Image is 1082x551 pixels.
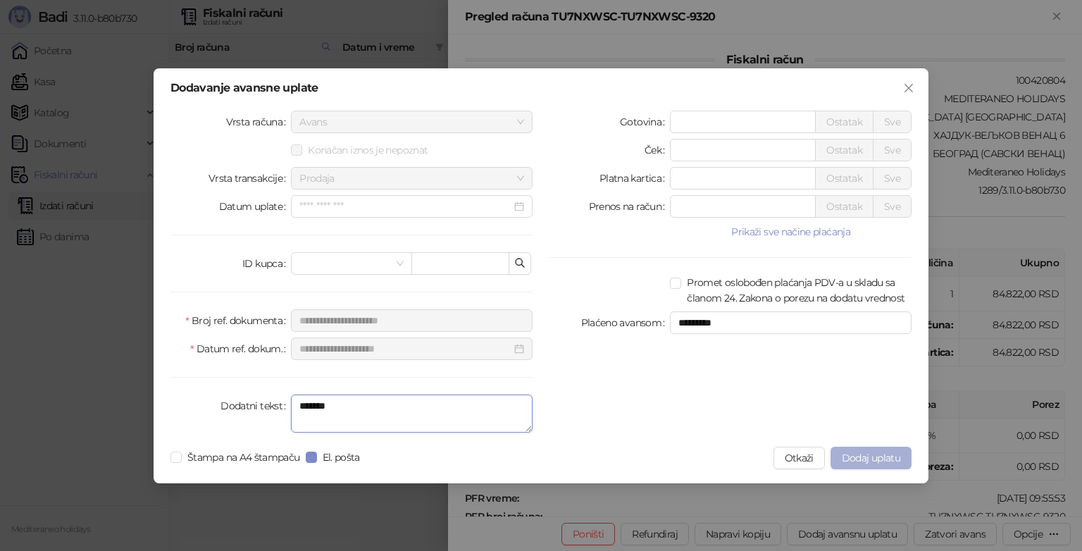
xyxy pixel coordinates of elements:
textarea: Dodatni tekst [291,395,533,433]
input: Broj ref. dokumenta [291,309,533,332]
label: Platna kartica [599,167,670,190]
button: Sve [873,167,912,190]
button: Otkaži [773,447,825,469]
label: Dodatni tekst [220,395,291,417]
label: Datum uplate [219,195,292,218]
button: Prikaži sve načine plaćanja [670,223,912,240]
span: Avans [299,111,524,132]
span: Štampa na A4 štampaču [182,450,306,465]
input: Datum ref. dokum. [299,341,511,357]
button: Ostatak [815,195,873,218]
label: Datum ref. dokum. [190,338,291,360]
button: Sve [873,139,912,161]
span: Dodaj uplatu [842,452,900,464]
span: El. pošta [317,450,366,465]
span: Prodaja [299,168,524,189]
label: Vrsta transakcije [209,167,292,190]
button: Ostatak [815,139,873,161]
span: Konačan iznos je nepoznat [302,142,433,158]
button: Ostatak [815,111,873,133]
span: Zatvori [897,82,920,94]
label: Ček [645,139,670,161]
label: ID kupca [242,252,291,275]
div: Dodavanje avansne uplate [170,82,912,94]
button: Sve [873,195,912,218]
label: Vrsta računa [226,111,292,133]
button: Ostatak [815,167,873,190]
button: Close [897,77,920,99]
label: Prenos na račun [589,195,671,218]
button: Sve [873,111,912,133]
label: Broj ref. dokumenta [185,309,291,332]
label: Plaćeno avansom [581,311,671,334]
span: Promet oslobođen plaćanja PDV-a u skladu sa članom 24. Zakona o porezu na dodatu vrednost [681,275,912,306]
span: close [903,82,914,94]
input: Datum uplate [299,199,511,214]
button: Dodaj uplatu [831,447,912,469]
label: Gotovina [620,111,670,133]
